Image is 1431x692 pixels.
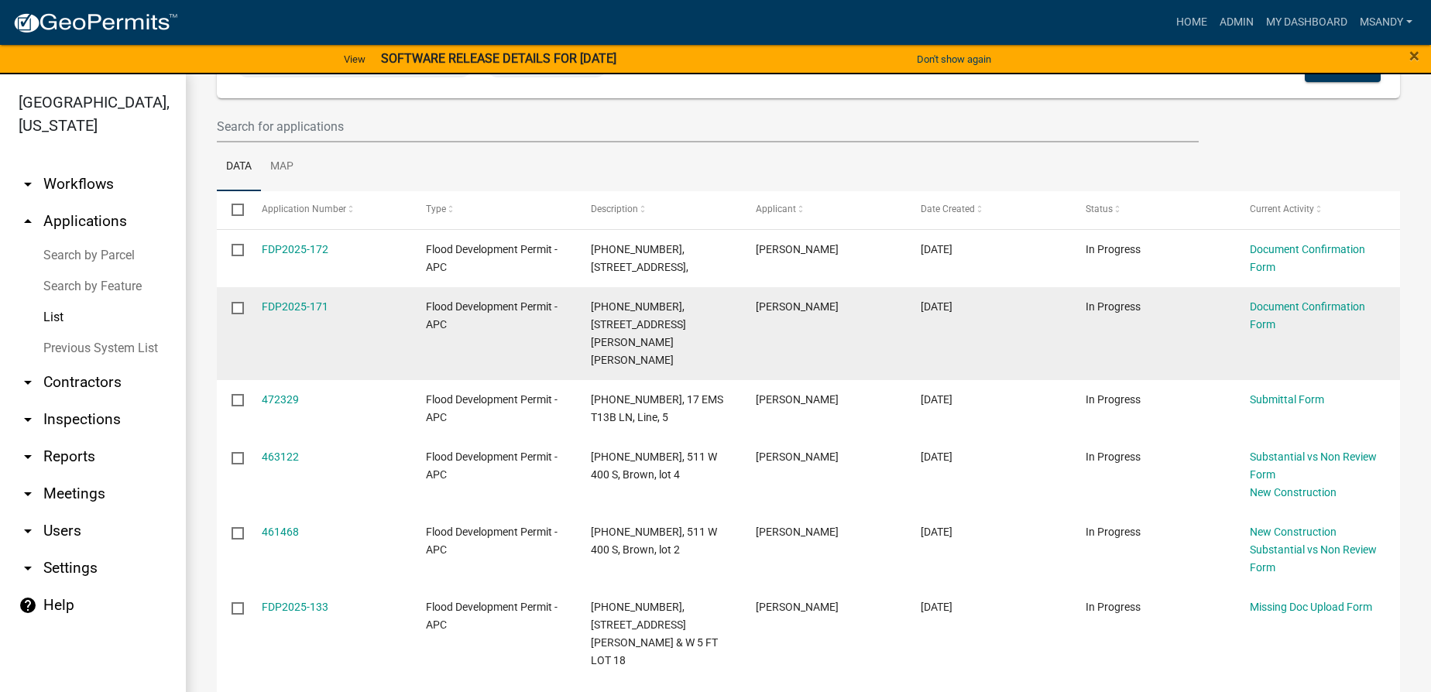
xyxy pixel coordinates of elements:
span: Flood Development Permit - APC [426,243,558,273]
span: 09/10/2025 [921,300,952,313]
i: help [19,596,37,615]
span: 09/11/2025 [921,243,952,255]
datatable-header-cell: Type [411,191,576,228]
span: 003-105-024, 622 E LAKEWOOD AVE, Carr, Lot 17 & W 5 FT LOT 18 [591,601,718,666]
a: Admin [1213,8,1260,37]
a: msandy [1354,8,1419,37]
input: Search for applications [217,111,1199,142]
span: Flood Development Permit - APC [426,300,558,331]
a: 461468 [262,526,299,538]
span: 008-024-226, 308 W BOSTON ST, jonsson, [591,243,688,273]
datatable-header-cell: Select [217,191,246,228]
span: Status [1086,204,1113,214]
span: 08/09/2025 [921,526,952,538]
span: 09/02/2025 [921,393,952,406]
datatable-header-cell: Description [576,191,741,228]
span: 005-072-011, 17 EMS T13B LN, Line, 5 [591,393,723,423]
a: Document Confirmation Form [1250,243,1365,273]
span: aiden jonsson [756,243,839,255]
a: Home [1170,8,1213,37]
span: 001-010-001, 511 W 400 S, Brown, lot 2 [591,526,717,556]
span: Danielle Line [756,393,839,406]
a: Substantial vs Non Review Form [1250,450,1377,481]
a: + Filter [620,50,687,77]
datatable-header-cell: Applicant [741,191,906,228]
i: arrow_drop_down [19,485,37,503]
span: Flood Development Permit - APC [426,601,558,631]
i: arrow_drop_down [19,559,37,577]
a: Map [261,142,303,192]
strong: SOFTWARE RELEASE DETAILS FOR [DATE] [381,51,616,66]
span: In Progress [1086,601,1141,613]
a: FDP2025-133 [262,601,328,613]
span: In Progress [1086,393,1141,406]
button: Don't show again [911,46,997,72]
span: Applicant [756,204,796,214]
span: 07/14/2025 [921,601,952,613]
button: Close [1409,46,1419,65]
span: 005-110-054, 6402 E MCKENNA RD LOT 99, Huey, 211 [591,300,686,365]
a: FDP2025-171 [262,300,328,313]
a: View [338,46,372,72]
span: 08/13/2025 [921,450,952,463]
datatable-header-cell: Current Activity [1235,191,1400,228]
a: Substantial vs Non Review Form [1250,543,1377,574]
span: Craig E Brown [756,450,839,463]
span: Shawn Dustin Huey [756,300,839,313]
span: × [1409,45,1419,67]
span: 001-010-001, 511 W 400 S, Brown, lot 4 [591,450,717,481]
span: Date Created [921,204,975,214]
span: Description [591,204,638,214]
span: Flood Development Permit - APC [426,526,558,556]
button: Columns [1305,54,1381,82]
span: Type [426,204,446,214]
datatable-header-cell: Application Number [246,191,411,228]
a: Data [217,142,261,192]
i: arrow_drop_up [19,212,37,231]
a: FDP2025-172 [262,243,328,255]
i: arrow_drop_down [19,373,37,392]
span: Megan Carr [756,601,839,613]
i: arrow_drop_down [19,522,37,540]
span: Current Activity [1250,204,1314,214]
a: Submittal Form [1250,393,1324,406]
a: 463122 [262,450,299,463]
span: Flood Development Permit - APC [426,450,558,481]
a: New Construction [1250,486,1337,498]
i: arrow_drop_down [19,175,37,194]
i: arrow_drop_down [19,447,37,466]
span: Flood Development Permit - APC [426,393,558,423]
datatable-header-cell: Status [1070,191,1235,228]
span: In Progress [1086,243,1141,255]
span: In Progress [1086,300,1141,313]
span: Application Number [262,204,346,214]
a: My Dashboard [1260,8,1354,37]
datatable-header-cell: Date Created [906,191,1071,228]
span: Craig E Brown [756,526,839,538]
a: New Construction [1250,526,1337,538]
a: Missing Doc Upload Form [1250,601,1372,613]
span: In Progress [1086,450,1141,463]
i: arrow_drop_down [19,410,37,429]
a: Document Confirmation Form [1250,300,1365,331]
span: In Progress [1086,526,1141,538]
a: 472329 [262,393,299,406]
